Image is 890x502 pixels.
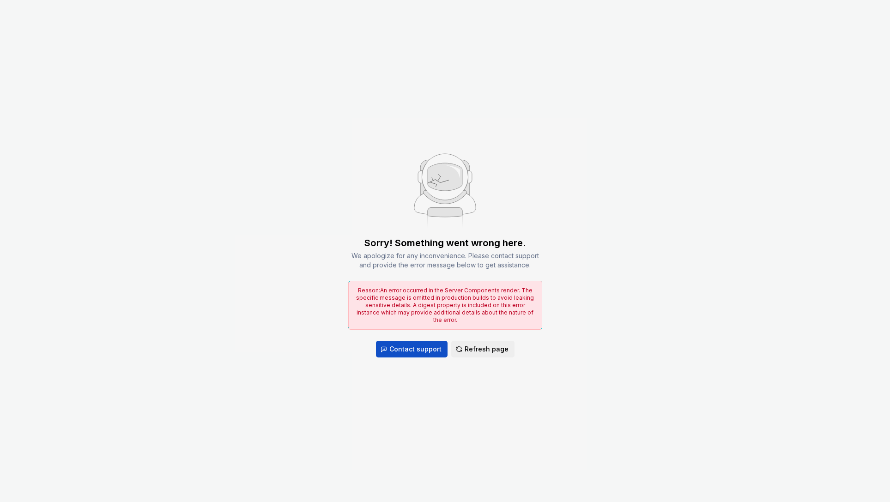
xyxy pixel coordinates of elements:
div: We apologize for any inconvenience. Please contact support and provide the error message below to... [348,251,542,270]
button: Refresh page [451,341,515,357]
span: Contact support [389,345,442,354]
span: Refresh page [465,345,509,354]
div: Sorry! Something went wrong here. [364,236,526,249]
button: Contact support [376,341,448,357]
span: Reason: An error occurred in the Server Components render. The specific message is omitted in pro... [356,287,534,323]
